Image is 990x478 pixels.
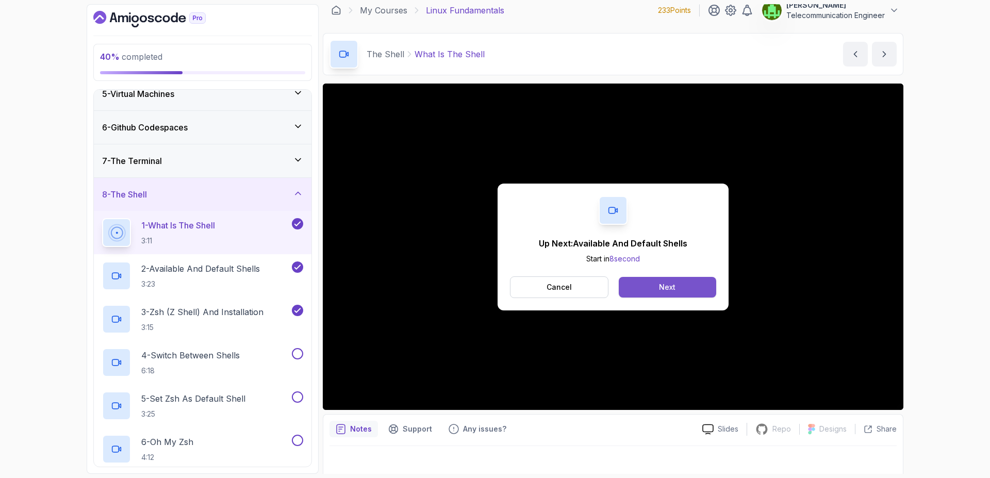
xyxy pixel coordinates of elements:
[718,424,738,434] p: Slides
[94,178,311,211] button: 8-The Shell
[102,305,303,334] button: 3-Zsh (Z Shell) And Installation3:15
[141,322,263,333] p: 3:15
[102,155,162,167] h3: 7 - The Terminal
[141,436,193,448] p: 6 - Oh My Zsh
[141,279,260,289] p: 3:23
[331,5,341,15] a: Dashboard
[819,424,847,434] p: Designs
[619,277,716,298] button: Next
[329,421,378,437] button: notes button
[102,435,303,464] button: 6-Oh My Zsh4:12
[100,52,162,62] span: completed
[539,237,687,250] p: Up Next: Available And Default Shells
[510,276,608,298] button: Cancel
[102,188,147,201] h3: 8 - The Shell
[141,366,240,376] p: 6:18
[415,48,485,60] p: What Is The Shell
[102,88,174,100] h3: 5 - Virtual Machines
[382,421,438,437] button: Support button
[102,348,303,377] button: 4-Switch Between Shells6:18
[141,349,240,361] p: 4 - Switch Between Shells
[786,10,885,21] p: Telecommunication Engineer
[609,254,640,263] span: 8 second
[102,261,303,290] button: 2-Available And Default Shells3:23
[141,392,245,405] p: 5 - Set Zsh As Default Shell
[463,424,506,434] p: Any issues?
[658,5,691,15] p: 233 Points
[694,424,747,435] a: Slides
[323,84,903,410] iframe: 2 - What is the Shell
[93,11,229,27] a: Dashboard
[367,48,404,60] p: The Shell
[426,4,504,17] p: Linux Fundamentals
[855,424,897,434] button: Share
[877,424,897,434] p: Share
[350,424,372,434] p: Notes
[659,282,675,292] div: Next
[100,52,120,62] span: 40 %
[141,219,215,232] p: 1 - What Is The Shell
[102,121,188,134] h3: 6 - Github Codespaces
[772,424,791,434] p: Repo
[94,111,311,144] button: 6-Github Codespaces
[141,306,263,318] p: 3 - Zsh (Z Shell) And Installation
[539,254,687,264] p: Start in
[141,236,215,246] p: 3:11
[843,42,868,67] button: previous content
[762,1,782,20] img: user profile image
[94,77,311,110] button: 5-Virtual Machines
[442,421,513,437] button: Feedback button
[547,282,572,292] p: Cancel
[872,42,897,67] button: next content
[94,144,311,177] button: 7-The Terminal
[141,262,260,275] p: 2 - Available And Default Shells
[102,391,303,420] button: 5-Set Zsh As Default Shell3:25
[360,4,407,17] a: My Courses
[141,409,245,419] p: 3:25
[102,218,303,247] button: 1-What Is The Shell3:11
[141,452,193,463] p: 4:12
[403,424,432,434] p: Support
